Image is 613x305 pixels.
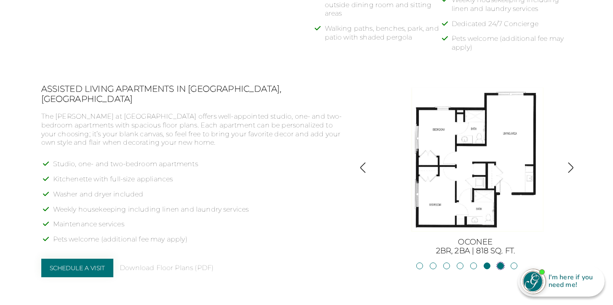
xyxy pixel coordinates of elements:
[53,175,345,190] li: Kitchenette with full-size appliances
[53,160,345,175] li: Studio, one- and two-bedroom apartments
[452,20,572,35] li: Dedicated 24/7 Concierge
[53,220,345,235] li: Maintenance services
[120,264,214,273] a: Download Floor Plans (PDF)
[399,84,551,235] img: Glen_AL-Oconee-818-sf.jpg
[546,272,599,290] div: I'm here if you need me!
[41,84,345,104] h2: Assisted Living Apartments in [GEOGRAPHIC_DATA], [GEOGRAPHIC_DATA]
[521,269,545,294] img: avatar
[565,162,576,175] button: Show next
[41,112,345,147] p: The [PERSON_NAME] at [GEOGRAPHIC_DATA] offers well-appointed studio, one- and two-bedroom apartme...
[565,162,576,173] img: Show next
[357,162,369,175] button: Show previous
[325,24,445,48] li: Walking paths, benches, park, and patio with shaded pergola
[380,238,570,256] h3: Oconee 2BR, 2BA | 818 sq. ft.
[452,34,572,58] li: Pets welcome (additional fee may apply)
[53,205,345,220] li: Weekly housekeeping including linen and laundry services
[53,190,345,205] li: Washer and dryer included
[41,259,114,277] a: Schedule a Visit
[53,235,345,250] li: Pets welcome (additional fee may apply)
[357,162,369,173] img: Show previous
